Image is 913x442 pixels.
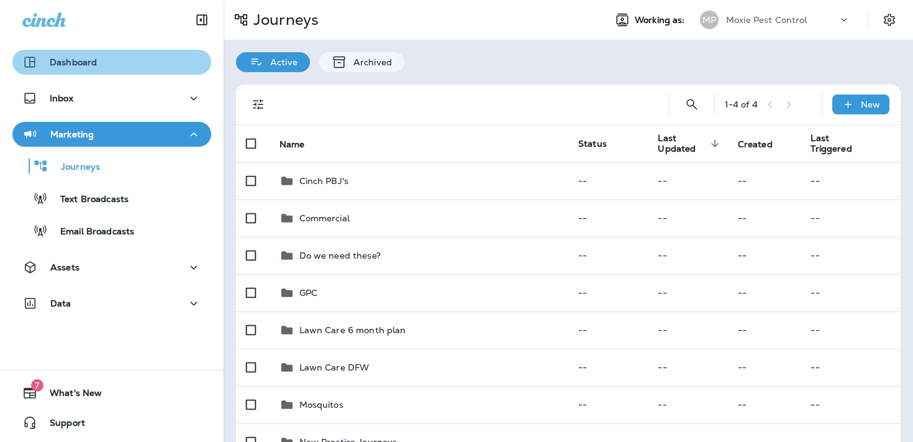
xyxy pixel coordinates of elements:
button: Email Broadcasts [12,218,211,244]
td: -- [728,386,801,423]
button: Support [12,410,211,435]
td: -- [801,386,901,423]
p: Text Broadcasts [48,194,129,206]
td: -- [728,349,801,386]
span: Created [738,139,773,150]
p: Dashboard [50,57,97,67]
td: -- [648,162,727,200]
button: Dashboard [12,50,211,75]
p: Assets [50,262,79,272]
td: -- [648,386,727,423]
button: Marketing [12,122,211,147]
p: Journeys [248,11,319,29]
p: Journeys [48,162,100,173]
td: -- [568,349,648,386]
td: -- [568,386,648,423]
td: -- [728,200,801,237]
td: -- [801,200,901,237]
td: -- [728,311,801,349]
td: -- [801,274,901,311]
div: MP [700,11,719,29]
td: -- [568,274,648,311]
button: Settings [878,9,901,31]
span: What's New [37,388,102,403]
p: Moxie Pest Control [726,15,807,25]
p: Active [264,57,298,67]
p: Data [50,298,71,308]
p: GPC [299,288,317,298]
p: Marketing [50,129,94,139]
td: -- [648,237,727,274]
td: -- [801,237,901,274]
span: Working as: [635,15,688,25]
p: Lawn Care 6 month plan [299,325,406,335]
td: -- [568,162,648,200]
button: Collapse Sidebar [184,7,219,32]
p: New [861,99,880,109]
p: Archived [347,57,392,67]
button: Assets [12,255,211,280]
span: Last Updated [658,133,722,154]
td: -- [728,237,801,274]
button: Inbox [12,86,211,111]
td: -- [728,162,801,200]
div: 1 - 4 of 4 [725,99,758,109]
td: -- [648,311,727,349]
button: Filters [246,92,271,117]
button: Data [12,291,211,316]
td: -- [568,237,648,274]
td: -- [568,311,648,349]
td: -- [801,162,901,200]
span: 7 [31,379,43,392]
button: Journeys [12,153,211,179]
td: -- [568,200,648,237]
span: Last Triggered [811,133,868,154]
span: Support [37,418,85,433]
p: Lawn Care DFW [299,362,370,372]
p: Mosquitos [299,400,343,410]
td: -- [801,311,901,349]
td: -- [801,349,901,386]
td: -- [728,274,801,311]
span: Status [578,138,607,149]
span: Created [738,139,789,150]
p: Email Broadcasts [48,226,134,238]
button: Search Journeys [679,92,704,117]
p: Cinch PBJ's [299,176,349,186]
p: Inbox [50,93,73,103]
td: -- [648,349,727,386]
span: Name [279,139,305,150]
span: Name [279,139,321,150]
span: Last Updated [658,133,706,154]
p: Do we need these? [299,251,381,260]
button: 7What's New [12,380,211,405]
td: -- [648,200,727,237]
td: -- [648,274,727,311]
span: Last Triggered [811,133,852,154]
p: Commercial [299,213,350,223]
button: Text Broadcasts [12,185,211,211]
